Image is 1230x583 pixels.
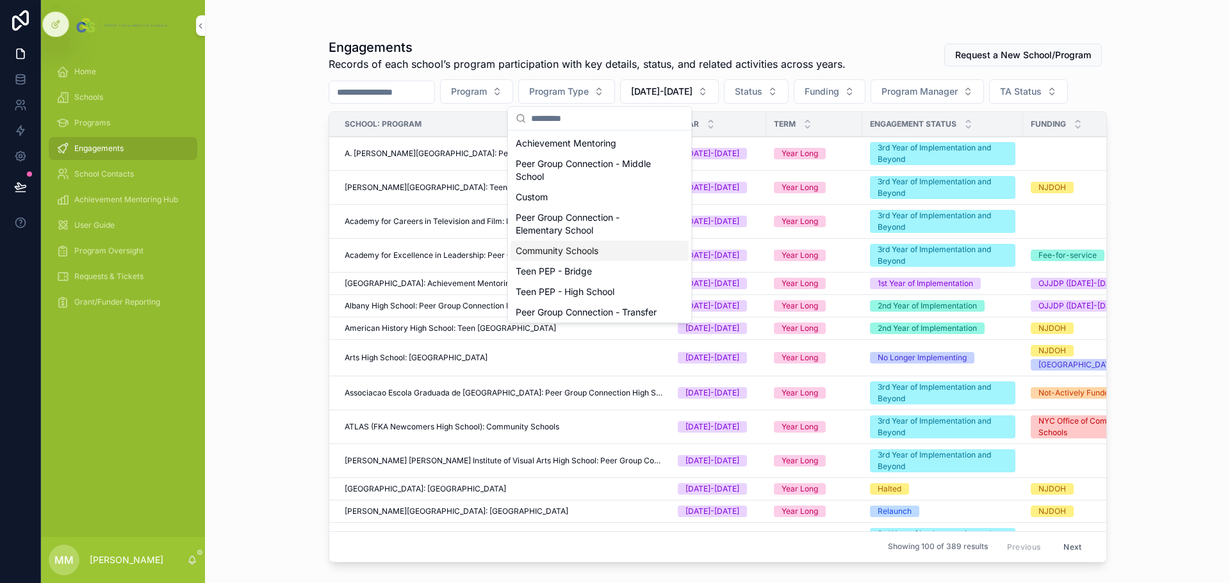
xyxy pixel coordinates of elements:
a: 1st Year of Implementation [870,278,1015,289]
h1: Engagements [329,38,846,56]
span: TA Status [1000,85,1042,98]
div: [DATE]-[DATE] [685,506,739,517]
span: Program [451,85,487,98]
span: [PERSON_NAME][GEOGRAPHIC_DATA]: [GEOGRAPHIC_DATA] [345,506,568,516]
p: [PERSON_NAME] [90,554,163,566]
span: Requests & Tickets [74,271,143,282]
a: [DATE]-[DATE] [678,455,758,467]
a: Relaunch [870,506,1015,517]
div: Year Long [782,483,818,495]
div: Year Long [782,421,818,433]
a: School Contacts [49,163,197,186]
a: 3rd Year of Implementation and Beyond [870,381,1015,404]
a: [GEOGRAPHIC_DATA]: [GEOGRAPHIC_DATA] [345,484,662,494]
a: Year Long [774,421,855,433]
div: [DATE]-[DATE] [685,182,739,193]
div: 3rd Year of Implementation and Beyond [878,176,1008,199]
a: [DATE]-[DATE] [678,182,758,193]
a: [DATE]-[DATE] [678,250,758,261]
div: Halted [878,483,901,495]
a: Grant/Funder Reporting [49,291,197,314]
a: [DATE]-[DATE] [678,216,758,227]
span: American History High School: Teen [GEOGRAPHIC_DATA] [345,323,556,333]
a: Year Long [774,455,855,467]
a: Arts High School: [GEOGRAPHIC_DATA] [345,353,662,363]
div: [DATE]-[DATE] [685,148,739,159]
div: NJDOH [1038,345,1066,356]
span: Records of each school’s program participation with key details, status, and related activities a... [329,56,846,72]
span: Grant/Funder Reporting [74,297,160,307]
a: Albany High School: Peer Group Connection High School [345,301,662,311]
a: NJDOH[GEOGRAPHIC_DATA] [1031,345,1144,371]
div: Not-Actively Funded [1038,387,1113,399]
a: 3rd Year of Implementation and Beyond [870,176,1015,199]
div: 2nd Year of Implementation [878,323,977,334]
div: 3rd Year of Implementation and Beyond [878,210,1008,233]
div: [DATE]-[DATE] [685,323,739,334]
a: NJDOH [1031,483,1144,495]
button: Select Button [989,79,1068,104]
div: 3rd Year of Implementation and Beyond [878,381,1008,404]
a: Year Long [774,182,855,193]
div: Year Long [782,148,818,159]
div: Year Long [782,278,818,289]
span: Associacao Escola Graduada de [GEOGRAPHIC_DATA]: Peer Group Connection High School [345,388,662,398]
a: [DATE]-[DATE] [678,300,758,312]
span: Status [735,85,762,98]
div: Year Long [782,506,818,517]
span: [DATE]-[DATE] [631,85,693,98]
div: Achievement Mentoring [511,133,689,154]
span: User Guide [74,220,115,230]
div: scrollable content [41,51,205,330]
div: Teen PEP - Bridge [511,261,689,282]
button: Select Button [794,79,865,104]
div: 3rd Year of Implementation and Beyond [878,528,1008,551]
a: Fee-for-service [1031,250,1144,261]
a: NJDOH [1031,182,1144,193]
a: Year Long [774,148,855,159]
span: School: Program [345,119,422,129]
a: 2nd Year of Implementation [870,300,1015,312]
a: American History High School: Teen [GEOGRAPHIC_DATA] [345,323,662,333]
span: Program Manager [881,85,958,98]
span: Arts High School: [GEOGRAPHIC_DATA] [345,353,488,363]
div: NJDOH [1038,483,1066,495]
button: Select Button [620,79,719,104]
div: [DATE]-[DATE] [685,421,739,433]
span: [GEOGRAPHIC_DATA]: [GEOGRAPHIC_DATA] [345,484,506,494]
div: OJJDP ([DATE]-[DATE]) [1038,300,1125,312]
button: Select Button [440,79,513,104]
a: No Longer Implementing [870,352,1015,363]
span: Showing 100 of 389 results [888,542,988,552]
div: 3rd Year of Implementation and Beyond [878,449,1008,472]
span: [PERSON_NAME] [PERSON_NAME] Institute of Visual Arts High School: Peer Group Connection High School [345,456,662,466]
span: Engagements [74,143,124,154]
button: Request a New School/Program [944,44,1102,67]
a: [DATE]-[DATE] [678,506,758,517]
a: [DATE]-[DATE] [678,148,758,159]
span: Term [774,119,796,129]
div: 3rd Year of Implementation and Beyond [878,415,1008,438]
div: Year Long [782,352,818,363]
div: 1st Year of Implementation [878,278,973,289]
a: [DATE]-[DATE] [678,421,758,433]
div: Year Long [782,387,818,399]
div: Teen PEP - High School [511,282,689,302]
a: Academy for Careers in Television and Film: Peer Group Connection High School [345,216,662,227]
span: Home [74,67,96,77]
button: Select Button [871,79,984,104]
div: 3rd Year of Implementation and Beyond [878,244,1008,267]
span: School Contacts [74,169,134,179]
div: Fee-for-service [1038,250,1097,261]
img: App logo [74,15,172,36]
div: NJDOH [1038,323,1066,334]
div: Year Long [782,250,818,261]
a: [DATE]-[DATE] [678,278,758,289]
a: User Guide [49,214,197,237]
div: 2nd Year of Implementation [878,300,977,312]
a: 3rd Year of Implementation and Beyond [870,142,1015,165]
div: NJDOH [1038,182,1066,193]
a: OJJDP ([DATE]-[DATE]) [1031,300,1144,312]
div: [DATE]-[DATE] [685,216,739,227]
span: [PERSON_NAME][GEOGRAPHIC_DATA]: Teen [GEOGRAPHIC_DATA] [345,182,588,193]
